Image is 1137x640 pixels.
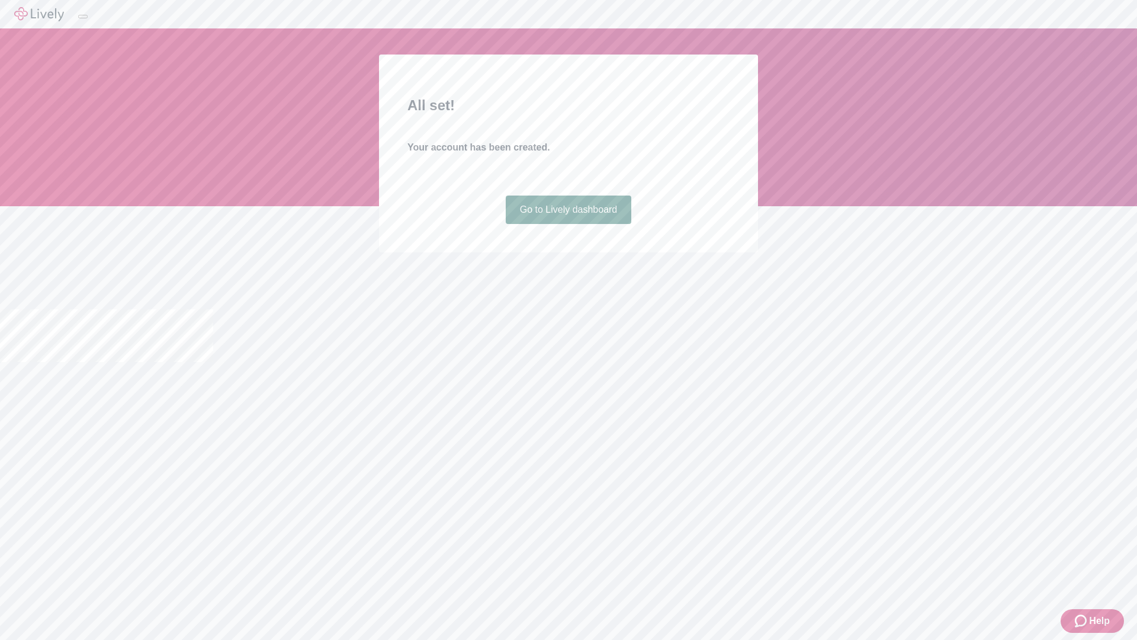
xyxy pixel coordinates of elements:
[407,140,730,155] h4: Your account has been created.
[14,7,64,21] img: Lively
[1089,614,1110,628] span: Help
[1061,609,1124,633] button: Zendesk support iconHelp
[1075,614,1089,628] svg: Zendesk support icon
[506,196,632,224] a: Go to Lively dashboard
[78,15,88,18] button: Log out
[407,95,730,116] h2: All set!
